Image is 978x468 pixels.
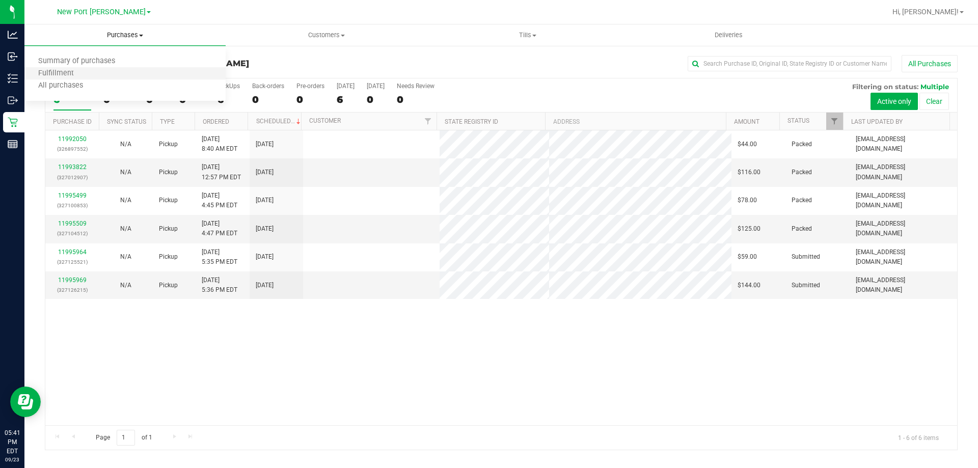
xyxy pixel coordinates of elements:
[8,73,18,84] inline-svg: Inventory
[120,197,131,204] span: Not Applicable
[226,31,426,40] span: Customers
[397,94,434,105] div: 0
[309,117,341,124] a: Customer
[51,144,93,154] p: (326897552)
[738,281,760,290] span: $144.00
[120,253,131,260] span: Not Applicable
[51,201,93,210] p: (327100853)
[120,281,131,290] button: N/A
[58,220,87,227] a: 11995509
[51,229,93,238] p: (327104512)
[202,134,237,154] span: [DATE] 8:40 AM EDT
[218,94,240,105] div: 6
[53,118,92,125] a: Purchase ID
[120,141,131,148] span: Not Applicable
[58,277,87,284] a: 11995969
[856,219,951,238] span: [EMAIL_ADDRESS][DOMAIN_NAME]
[256,168,274,177] span: [DATE]
[160,118,175,125] a: Type
[120,168,131,177] button: N/A
[58,192,87,199] a: 11995499
[8,30,18,40] inline-svg: Analytics
[792,196,812,205] span: Packed
[256,140,274,149] span: [DATE]
[256,281,274,290] span: [DATE]
[8,51,18,62] inline-svg: Inbound
[919,93,949,110] button: Clear
[159,252,178,262] span: Pickup
[5,428,20,456] p: 05:41 PM EDT
[107,118,146,125] a: Sync Status
[8,117,18,127] inline-svg: Retail
[120,196,131,205] button: N/A
[87,430,160,446] span: Page of 1
[792,252,820,262] span: Submitted
[202,219,237,238] span: [DATE] 4:47 PM EDT
[51,257,93,267] p: (327125521)
[628,24,829,46] a: Deliveries
[792,281,820,290] span: Submitted
[427,24,628,46] a: Tills
[58,135,87,143] a: 11992050
[445,118,498,125] a: State Registry ID
[792,224,812,234] span: Packed
[120,252,131,262] button: N/A
[202,162,241,182] span: [DATE] 12:57 PM EDT
[892,8,959,16] span: Hi, [PERSON_NAME]!
[856,134,951,154] span: [EMAIL_ADDRESS][DOMAIN_NAME]
[792,168,812,177] span: Packed
[738,196,757,205] span: $78.00
[856,162,951,182] span: [EMAIL_ADDRESS][DOMAIN_NAME]
[226,24,427,46] a: Customers
[120,225,131,232] span: Not Applicable
[24,69,88,78] span: Fulfillment
[688,56,891,71] input: Search Purchase ID, Original ID, State Registry ID or Customer Name...
[117,430,135,446] input: 1
[545,113,726,130] th: Address
[159,196,178,205] span: Pickup
[202,191,237,210] span: [DATE] 4:45 PM EDT
[852,82,918,91] span: Filtering on status:
[734,118,759,125] a: Amount
[51,285,93,295] p: (327126215)
[58,249,87,256] a: 11995964
[701,31,756,40] span: Deliveries
[856,247,951,267] span: [EMAIL_ADDRESS][DOMAIN_NAME]
[367,94,385,105] div: 0
[120,282,131,289] span: Not Applicable
[256,196,274,205] span: [DATE]
[826,113,843,130] a: Filter
[5,456,20,463] p: 09/23
[397,82,434,90] div: Needs Review
[256,224,274,234] span: [DATE]
[856,191,951,210] span: [EMAIL_ADDRESS][DOMAIN_NAME]
[256,118,303,125] a: Scheduled
[120,140,131,149] button: N/A
[159,281,178,290] span: Pickup
[738,224,760,234] span: $125.00
[202,247,237,267] span: [DATE] 5:35 PM EDT
[57,8,146,16] span: New Port [PERSON_NAME]
[296,82,324,90] div: Pre-orders
[203,118,229,125] a: Ordered
[787,117,809,124] a: Status
[738,140,757,149] span: $44.00
[420,113,437,130] a: Filter
[24,31,226,40] span: Purchases
[252,94,284,105] div: 0
[24,24,226,46] a: Purchases Summary of purchases Fulfillment All purchases
[218,82,240,90] div: PickUps
[24,57,129,66] span: Summary of purchases
[10,387,41,417] iframe: Resource center
[856,276,951,295] span: [EMAIL_ADDRESS][DOMAIN_NAME]
[427,31,628,40] span: Tills
[871,93,918,110] button: Active only
[337,94,355,105] div: 6
[252,82,284,90] div: Back-orders
[920,82,949,91] span: Multiple
[202,276,237,295] span: [DATE] 5:36 PM EDT
[792,140,812,149] span: Packed
[159,224,178,234] span: Pickup
[296,94,324,105] div: 0
[58,163,87,171] a: 11993822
